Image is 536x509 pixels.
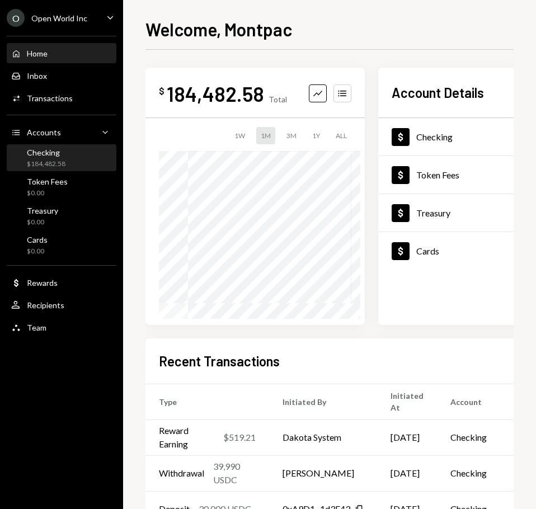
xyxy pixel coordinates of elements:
[377,420,437,455] td: [DATE]
[392,83,484,102] h2: Account Details
[331,127,351,144] div: ALL
[145,384,269,420] th: Type
[7,88,116,108] a: Transactions
[377,455,437,491] td: [DATE]
[416,246,439,256] div: Cards
[27,177,68,186] div: Token Fees
[159,466,204,480] div: Withdrawal
[437,420,500,455] td: Checking
[31,13,87,23] div: Open World Inc
[27,278,58,288] div: Rewards
[27,235,48,244] div: Cards
[7,65,116,86] a: Inbox
[7,173,116,200] a: Token Fees$0.00
[167,81,264,106] div: 184,482.58
[27,218,58,227] div: $0.00
[159,86,164,97] div: $
[437,455,500,491] td: Checking
[27,300,64,310] div: Recipients
[437,384,500,420] th: Account
[159,352,280,370] h2: Recent Transactions
[269,455,377,491] td: [PERSON_NAME]
[7,272,116,293] a: Rewards
[27,206,58,215] div: Treasury
[27,159,65,169] div: $184,482.58
[230,127,250,144] div: 1W
[27,188,68,198] div: $0.00
[27,49,48,58] div: Home
[416,208,450,218] div: Treasury
[7,202,116,229] a: Treasury$0.00
[256,127,275,144] div: 1M
[269,420,377,455] td: Dakota System
[27,128,61,137] div: Accounts
[27,247,48,256] div: $0.00
[7,295,116,315] a: Recipients
[416,131,453,142] div: Checking
[7,43,116,63] a: Home
[7,317,116,337] a: Team
[416,169,459,180] div: Token Fees
[269,384,377,420] th: Initiated By
[223,431,256,444] div: $519.21
[7,232,116,258] a: Cards$0.00
[27,71,47,81] div: Inbox
[269,95,287,104] div: Total
[213,460,256,487] div: 39,990 USDC
[159,424,214,451] div: Reward Earning
[308,127,325,144] div: 1Y
[145,18,292,40] h1: Welcome, Montpac
[7,144,116,171] a: Checking$184,482.58
[27,323,46,332] div: Team
[7,122,116,142] a: Accounts
[377,384,437,420] th: Initiated At
[282,127,301,144] div: 3M
[27,93,73,103] div: Transactions
[27,148,65,157] div: Checking
[7,9,25,27] div: O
